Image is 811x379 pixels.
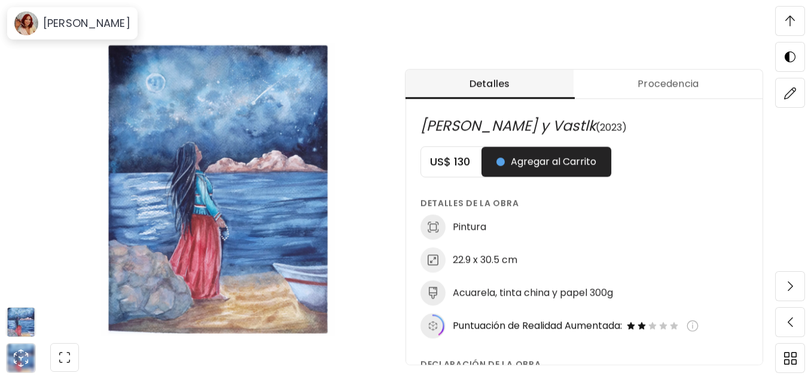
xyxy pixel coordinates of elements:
[669,320,679,331] img: empty-star-icon
[687,320,699,332] img: info-icon
[626,320,636,331] img: filled-star-icon
[420,116,596,135] span: [PERSON_NAME] y Vastlk
[420,247,446,272] img: dimensions
[636,320,647,331] img: filled-star-icon
[421,154,481,169] h5: US$ 130
[453,220,486,234] h6: Pintura
[453,286,613,299] h6: Acuarela, tinta china y papel 300g
[453,253,517,266] h6: 22.9 x 30.5 cm
[420,313,446,338] img: icon
[453,319,622,332] span: Puntuación de Realidad Aumentada:
[581,77,755,91] span: Procedencia
[596,120,627,134] span: (2023)
[496,154,596,169] span: Agregar al Carrito
[481,147,611,177] button: Agregar al Carrito
[420,196,748,210] h6: Detalles de la obra
[11,348,31,368] div: animation
[413,77,566,91] span: Detalles
[420,214,446,239] img: discipline
[420,357,748,371] h6: Declaración de la obra
[647,320,658,331] img: empty-star-icon
[658,320,669,331] img: empty-star-icon
[420,280,446,305] img: medium
[43,16,130,31] h6: [PERSON_NAME]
